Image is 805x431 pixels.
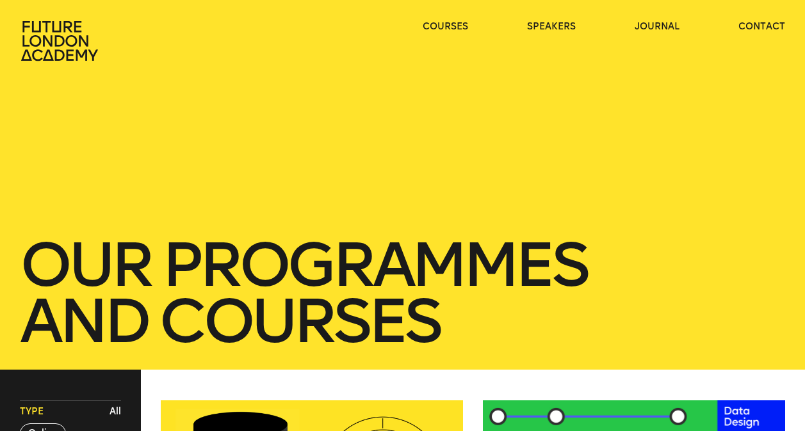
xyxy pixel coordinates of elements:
[635,20,679,33] a: journal
[106,402,124,421] button: All
[527,20,576,33] a: speakers
[738,20,785,33] a: contact
[20,237,785,349] h1: our Programmes and courses
[423,20,468,33] a: courses
[20,405,44,418] span: Type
